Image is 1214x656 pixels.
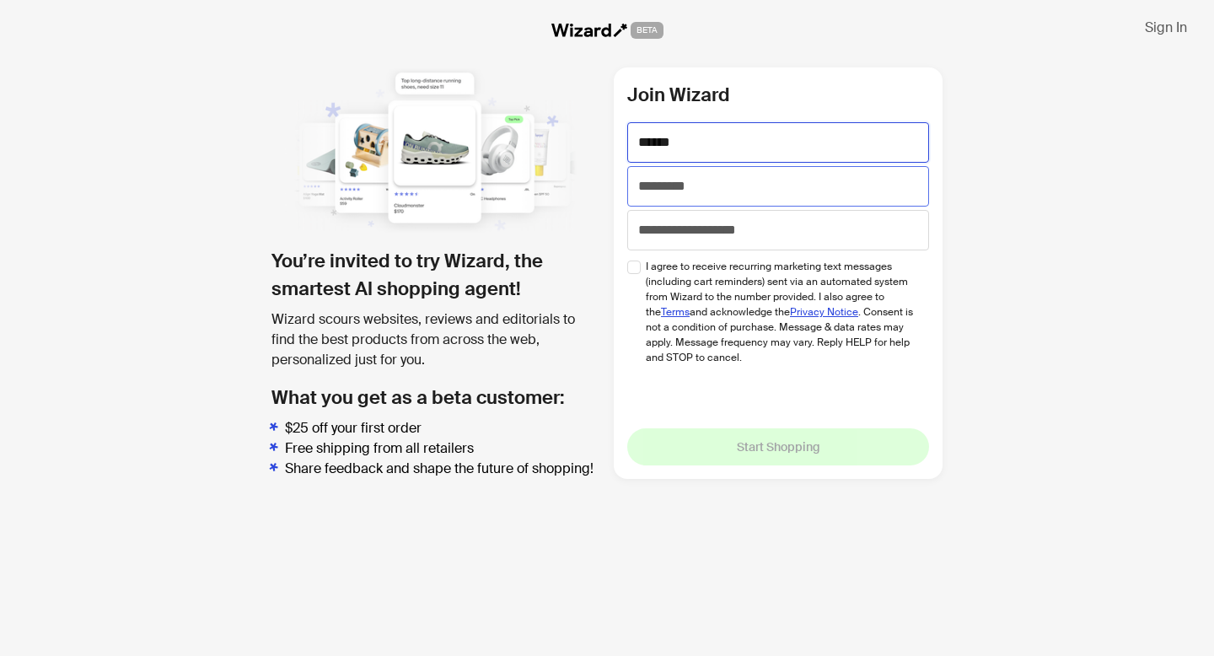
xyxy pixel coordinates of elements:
h1: You’re invited to try Wizard, the smartest AI shopping agent! [271,247,600,303]
button: Start Shopping [627,428,929,465]
li: $25 off your first order [285,418,600,438]
a: Terms [661,305,690,319]
span: I agree to receive recurring marketing text messages (including cart reminders) sent via an autom... [646,259,916,365]
a: Privacy Notice [790,305,858,319]
li: Free shipping from all retailers [285,438,600,459]
span: Sign In [1145,19,1187,36]
li: Share feedback and shape the future of shopping! [285,459,600,479]
span: BETA [631,22,663,39]
div: Wizard scours websites, reviews and editorials to find the best products from across the web, per... [271,309,600,370]
h2: What you get as a beta customer: [271,384,600,411]
h2: Join Wizard [627,81,929,109]
button: Sign In [1131,13,1201,40]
